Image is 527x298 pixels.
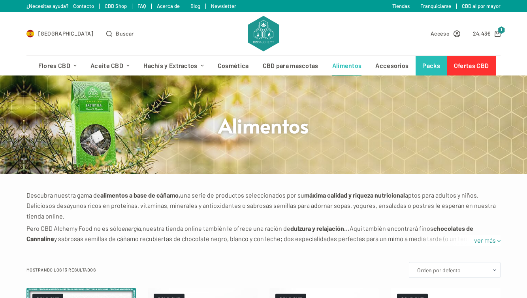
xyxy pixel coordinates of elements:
[122,224,143,232] em: energía,
[137,56,211,75] a: Hachís y Extractos
[469,235,501,245] a: ver más
[290,224,350,232] strong: dulzura y relajación…
[369,56,416,75] a: Accesorios
[26,190,501,221] p: Descubra nuestra gama de una serie de productos seleccionados por su aptos para adultos y niños. ...
[431,29,460,38] a: Acceso
[31,56,495,75] nav: Menú de cabecera
[106,29,134,38] button: Abrir formulario de búsqueda
[420,3,451,9] a: Franquiciarse
[498,26,505,34] span: 1
[462,3,501,9] a: CBD al por mayor
[256,56,325,75] a: CBD para mascotas
[211,3,236,9] a: Newsletter
[190,3,200,9] a: Blog
[84,56,137,75] a: Aceite CBD
[100,191,180,199] strong: alimentos a base de cáñamo,
[473,30,491,37] bdi: 24,43
[409,262,501,278] select: Pedido de la tienda
[26,30,34,38] img: ES Flag
[26,223,501,255] p: Pero CBD Alchemy Food no es sólo nuestra tienda online también le ofrece una ración de Aquí tambi...
[26,266,96,273] p: Mostrando los 13 resultados
[248,16,279,51] img: CBD Alchemy
[431,29,450,38] span: Acceso
[416,56,447,75] a: Packs
[115,112,412,138] h1: Alimentos
[157,3,180,9] a: Acerca de
[31,56,83,75] a: Flores CBD
[116,29,134,38] span: Buscar
[26,3,94,9] a: ¿Necesitas ayuda? Contacto
[38,29,94,38] span: [GEOGRAPHIC_DATA]
[325,56,369,75] a: Alimentos
[26,29,94,38] a: Select Country
[304,191,405,199] strong: máxima calidad y riqueza nutricional
[473,29,501,38] a: Carro de compra
[211,56,256,75] a: Cosmética
[105,3,127,9] a: CBD Shop
[137,3,146,9] a: FAQ
[392,3,410,9] a: Tiendas
[487,30,491,37] span: €
[88,245,327,253] strong: amplia gama de tés e infusiones para ayudarle a relajarse en esos días más ajetreados.
[447,56,495,75] a: Ofertas CBD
